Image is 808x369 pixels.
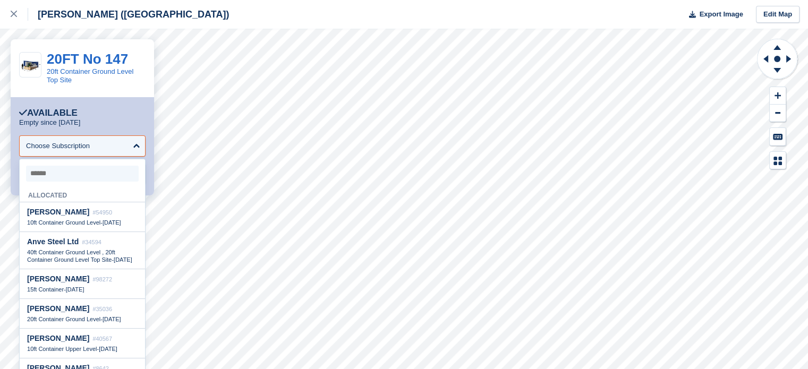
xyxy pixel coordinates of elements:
div: [PERSON_NAME] ([GEOGRAPHIC_DATA]) [28,8,229,21]
span: #34594 [82,239,101,245]
div: - [27,286,138,293]
button: Keyboard Shortcuts [770,128,786,145]
span: Export Image [699,9,743,20]
span: [PERSON_NAME] [27,334,89,342]
a: 20ft Container Ground Level Top Site [47,67,133,84]
span: [DATE] [99,346,117,352]
div: - [27,345,138,353]
span: 40ft Container Ground Level , 20ft Container Ground Level Top Site [27,249,115,263]
span: #98272 [92,276,112,282]
button: Export Image [683,6,743,23]
span: #54950 [92,209,112,216]
span: [DATE] [103,316,121,322]
button: Map Legend [770,152,786,169]
button: Zoom In [770,87,786,105]
a: 20FT No 147 [47,51,128,67]
p: Empty since [DATE] [19,118,80,127]
span: 10ft Container Upper Level [27,346,97,352]
span: [DATE] [103,219,121,226]
button: Zoom Out [770,105,786,122]
span: [DATE] [114,256,132,263]
a: Edit Map [756,6,800,23]
span: [PERSON_NAME] [27,304,89,313]
span: [PERSON_NAME] [27,274,89,283]
img: 20ft%20Pic.png [20,58,41,72]
span: #35036 [92,306,112,312]
span: 10ft Container Ground Level [27,219,100,226]
span: [PERSON_NAME] [27,208,89,216]
div: Allocated [20,186,145,202]
div: - [27,248,138,263]
span: [DATE] [66,286,84,293]
span: #40567 [92,336,112,342]
span: Anve Steel Ltd [27,237,79,246]
span: 20ft Container Ground Level [27,316,100,322]
div: - [27,315,138,323]
div: Available [19,108,78,118]
div: Choose Subscription [26,141,90,151]
span: 15ft Container [27,286,64,293]
div: - [27,219,138,226]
